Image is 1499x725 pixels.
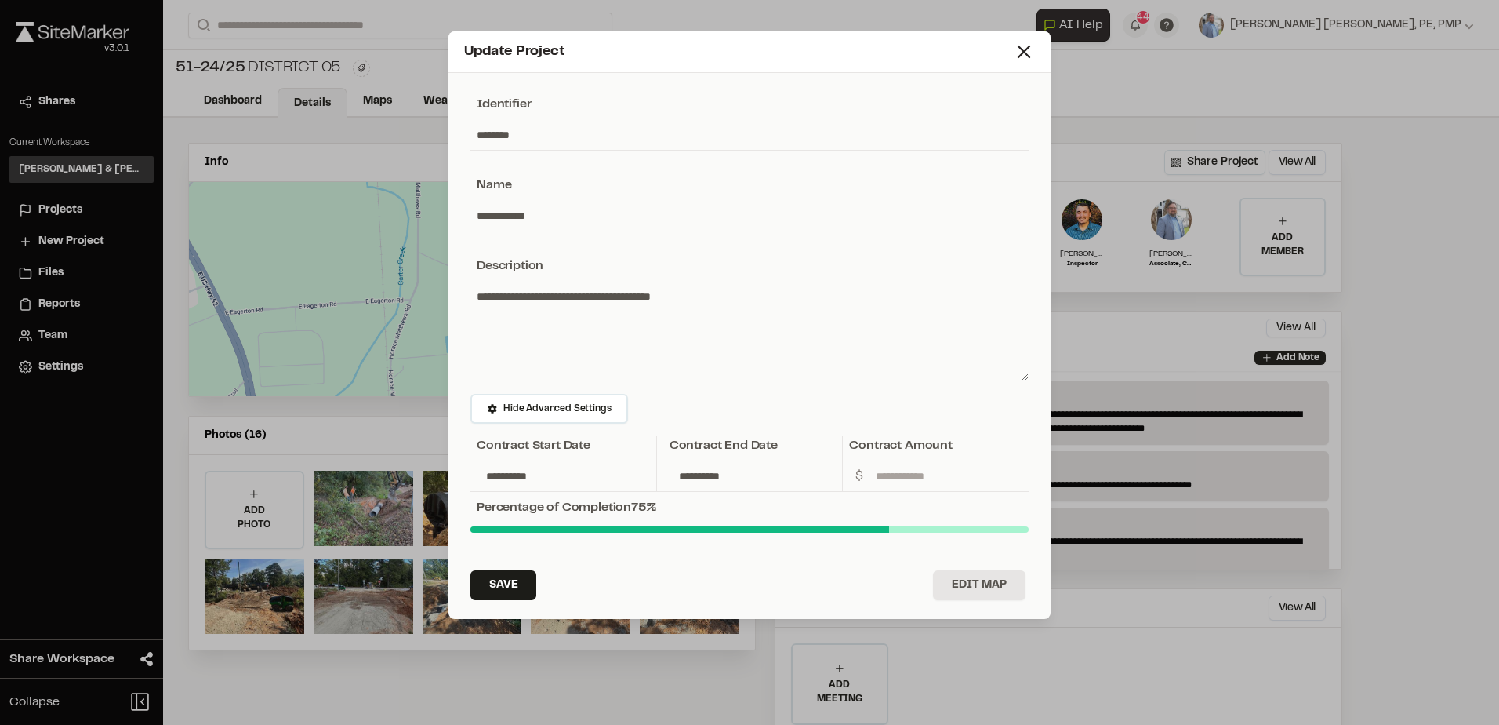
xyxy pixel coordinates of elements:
button: Edit Map [933,570,1025,600]
div: Description [470,257,1029,275]
span: $ [849,467,869,486]
div: Contract Start Date [477,436,650,455]
div: Identifier [470,95,1029,114]
div: Percentage of Completion 75 % [470,498,1029,517]
span: Hide Advanced Settings [503,402,611,416]
div: Name [470,176,1029,195]
button: Hide Advanced Settings [470,394,628,424]
div: Contract Amount [849,436,1022,455]
button: Save [470,570,536,600]
div: Contract End Date [670,436,843,455]
div: Update Project [464,42,1013,63]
